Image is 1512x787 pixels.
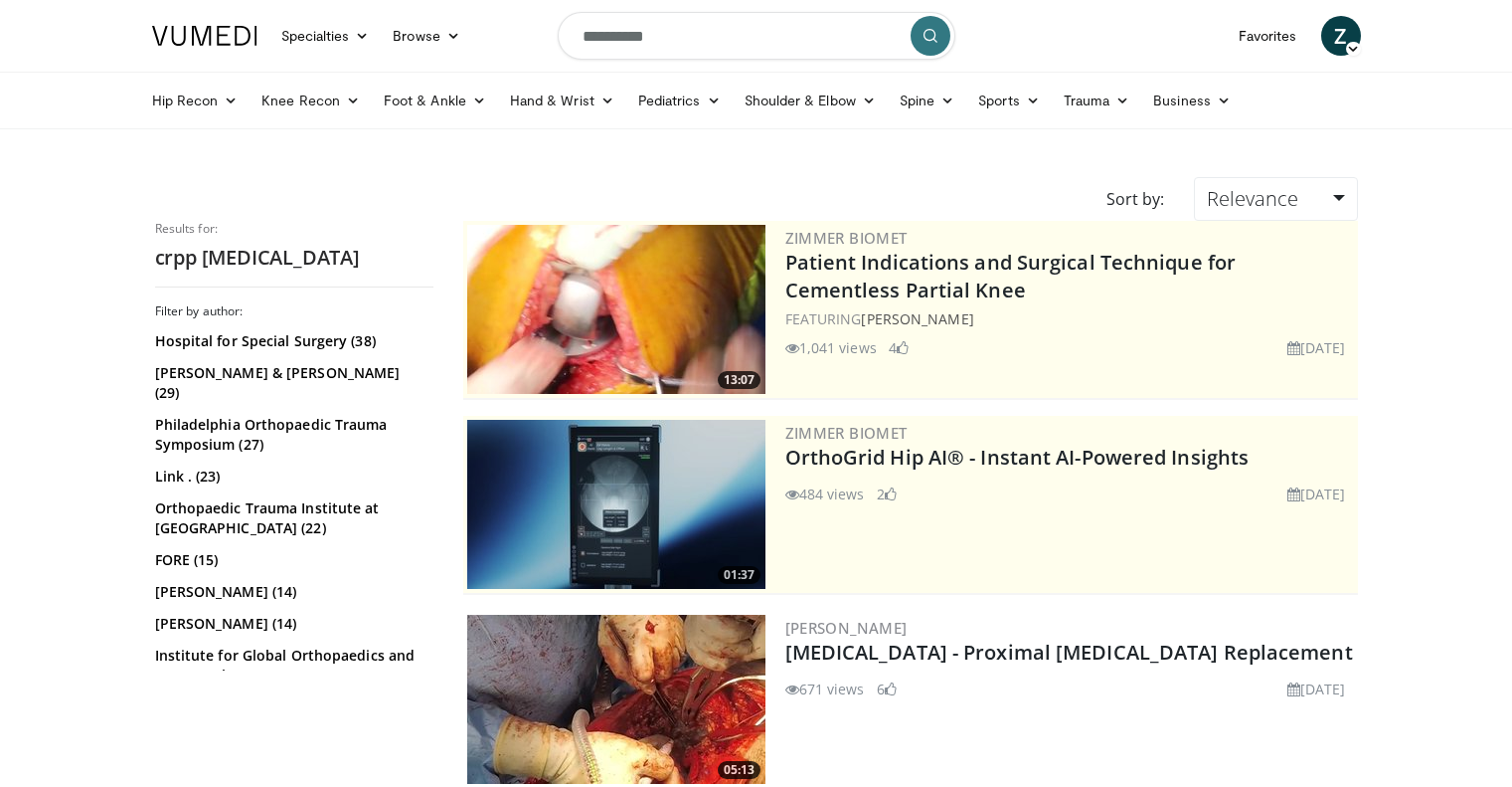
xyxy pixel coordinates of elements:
a: [PERSON_NAME] (14) [155,614,428,634]
li: [DATE] [1287,484,1346,504]
span: Relevance [1207,185,1298,212]
a: 01:37 [467,420,765,589]
a: Philadelphia Orthopaedic Trauma Symposium (27) [155,415,428,455]
a: Browse [381,16,472,56]
a: [PERSON_NAME] & [PERSON_NAME] (29) [155,363,428,403]
a: Relevance [1194,177,1357,221]
p: Results for: [155,221,433,237]
div: FEATURING [785,308,1354,329]
a: Institute for Global Orthopaedics and Traumatology (14) [155,646,428,686]
a: Patient Indications and Surgical Technique for Cementless Partial Knee [785,249,1237,303]
li: 671 views [785,679,865,699]
a: Knee Recon [250,81,372,120]
a: Z [1321,16,1361,56]
li: [DATE] [1287,679,1346,699]
img: 3efde6b3-4cc2-4370-89c9-d2e13bff7c5c.300x170_q85_crop-smart_upscale.jpg [467,225,765,394]
a: [MEDICAL_DATA] - Proximal [MEDICAL_DATA] Replacement [785,639,1353,666]
a: Foot & Ankle [372,81,498,120]
a: Sports [966,81,1052,120]
li: 4 [889,337,909,358]
h2: crpp [MEDICAL_DATA] [155,245,433,271]
img: 51d03d7b-a4ba-45b7-9f92-2bfbd1feacc3.300x170_q85_crop-smart_upscale.jpg [467,420,765,589]
li: 484 views [785,484,865,504]
a: Zimmer Biomet [785,423,908,443]
li: 2 [877,484,897,504]
h3: Filter by author: [155,303,433,319]
li: 1,041 views [785,337,877,358]
a: Hand & Wrist [498,81,626,120]
a: [PERSON_NAME] (14) [155,582,428,602]
li: [DATE] [1287,337,1346,358]
div: Sort by: [1092,177,1179,221]
a: [PERSON_NAME] [785,618,908,638]
a: Specialties [269,16,382,56]
input: Search topics, interventions [558,12,955,60]
a: 13:07 [467,225,765,394]
a: Favorites [1227,16,1309,56]
img: 746a418b-32e2-46ca-9f6c-3e7f7f863dad.300x170_q85_crop-smart_upscale.jpg [467,615,765,784]
span: 05:13 [718,761,760,779]
a: Hip Recon [140,81,251,120]
span: 13:07 [718,371,760,389]
a: Hospital for Special Surgery (38) [155,331,428,351]
a: 05:13 [467,615,765,784]
a: Spine [888,81,966,120]
a: FORE (15) [155,550,428,570]
a: Trauma [1052,81,1142,120]
img: VuMedi Logo [152,26,257,46]
a: OrthoGrid Hip AI® - Instant AI-Powered Insights [785,444,1250,471]
a: Link . (23) [155,467,428,487]
span: 01:37 [718,566,760,584]
li: 6 [877,679,897,699]
a: Orthopaedic Trauma Institute at [GEOGRAPHIC_DATA] (22) [155,498,428,538]
a: Business [1141,81,1243,120]
a: [PERSON_NAME] [861,309,973,328]
a: Shoulder & Elbow [733,81,888,120]
a: Pediatrics [626,81,733,120]
a: Zimmer Biomet [785,228,908,248]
